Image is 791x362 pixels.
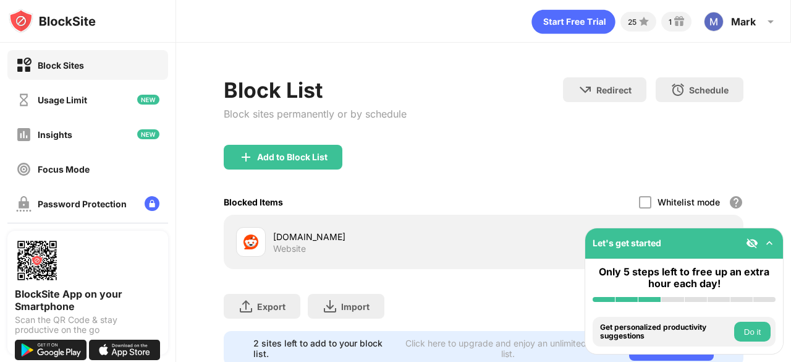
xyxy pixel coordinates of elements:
[402,338,614,359] div: Click here to upgrade and enjoy an unlimited block list.
[16,127,32,142] img: insights-off.svg
[15,288,161,312] div: BlockSite App on your Smartphone
[672,14,687,29] img: reward-small.svg
[224,77,407,103] div: Block List
[145,196,159,211] img: lock-menu.svg
[16,58,32,73] img: block-on.svg
[273,243,306,254] div: Website
[257,152,328,162] div: Add to Block List
[137,129,159,139] img: new-icon.svg
[38,95,87,105] div: Usage Limit
[38,129,72,140] div: Insights
[15,315,161,335] div: Scan the QR Code & stay productive on the go
[243,235,258,249] img: favicons
[746,237,758,249] img: eye-not-visible.svg
[593,238,661,248] div: Let's get started
[257,301,286,312] div: Export
[734,322,771,342] button: Do it
[273,230,484,243] div: [DOMAIN_NAME]
[38,199,127,209] div: Password Protection
[16,196,32,212] img: password-protection-off.svg
[15,238,59,283] img: options-page-qr-code.png
[600,323,731,341] div: Get personalized productivity suggestions
[16,162,32,177] img: focus-off.svg
[763,237,776,249] img: omni-setup-toggle.svg
[341,301,370,312] div: Import
[669,17,672,27] div: 1
[38,60,84,71] div: Block Sites
[224,108,407,120] div: Block sites permanently or by schedule
[637,14,651,29] img: points-small.svg
[253,338,394,359] div: 2 sites left to add to your block list.
[38,164,90,175] div: Focus Mode
[704,12,724,32] img: ACg8ocKaO4X2niiA3ua1AdLxW5SSxWyBVcGD-vLEUzu7h4eupdsd3A=s96-c
[9,9,96,33] img: logo-blocksite.svg
[531,9,615,34] div: animation
[593,266,776,290] div: Only 5 steps left to free up an extra hour each day!
[224,197,283,207] div: Blocked Items
[731,15,756,28] div: Mark
[689,85,729,95] div: Schedule
[137,95,159,105] img: new-icon.svg
[596,85,632,95] div: Redirect
[628,17,637,27] div: 25
[15,340,87,360] img: get-it-on-google-play.svg
[89,340,161,360] img: download-on-the-app-store.svg
[658,197,720,207] div: Whitelist mode
[16,92,32,108] img: time-usage-off.svg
